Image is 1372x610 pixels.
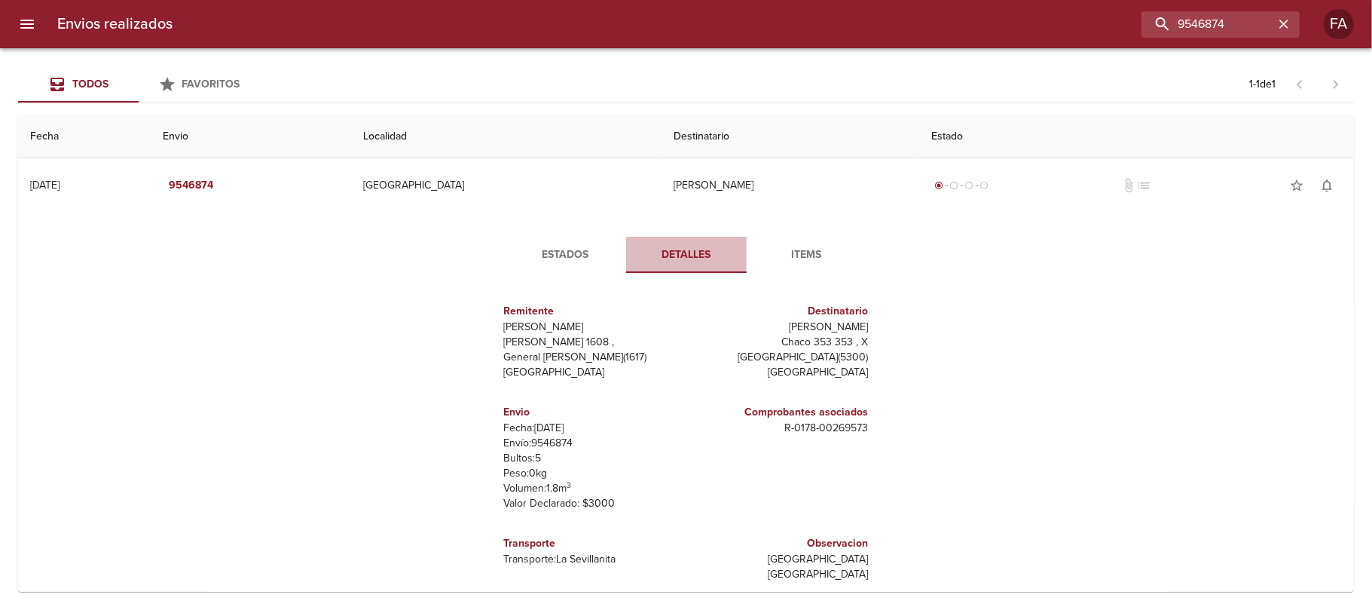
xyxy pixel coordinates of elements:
span: No tiene pedido asociado [1137,178,1152,193]
span: Pagina siguiente [1318,66,1354,103]
p: Volumen: 1.8 m [504,481,680,496]
th: Fecha [18,115,151,158]
p: 1 - 1 de 1 [1249,77,1276,92]
span: Pagina anterior [1282,76,1318,91]
p: General [PERSON_NAME] ( 1617 ) [504,350,680,365]
h6: Destinatario [692,303,869,320]
div: Tabs Envios [18,66,259,103]
span: Todos [72,78,108,90]
div: Generado [932,178,992,193]
span: radio_button_unchecked [965,181,974,190]
p: Transporte: La Sevillanita [504,552,680,567]
h6: Envios realizados [57,12,173,36]
p: Fecha: [DATE] [504,421,680,436]
p: [PERSON_NAME] [504,320,680,335]
h6: Remitente [504,303,680,320]
div: [DATE] [30,179,60,192]
p: [GEOGRAPHIC_DATA] [692,365,869,380]
p: [GEOGRAPHIC_DATA] [GEOGRAPHIC_DATA] [692,552,869,582]
span: Detalles [635,246,738,265]
p: Bultos: 5 [504,451,680,466]
button: 9546874 [163,172,219,200]
p: R - 0178 - 00269573 [692,421,869,436]
div: Abrir información de usuario [1324,9,1354,39]
h6: Observacion [692,535,869,552]
h6: Transporte [504,535,680,552]
table: Tabla de envíos del cliente [18,115,1354,605]
span: star_border [1289,178,1304,193]
p: Chaco 353 353 , X [692,335,869,350]
span: Estados [515,246,617,265]
th: Envio [151,115,351,158]
input: buscar [1141,11,1274,38]
button: Activar notificaciones [1312,170,1342,201]
p: Valor Declarado: $ 3000 [504,496,680,511]
div: Tabs detalle de guia [506,237,867,273]
td: [GEOGRAPHIC_DATA] [351,158,662,213]
span: notifications_none [1319,178,1334,193]
p: [PERSON_NAME] [692,320,869,335]
p: Peso: 0 kg [504,466,680,481]
p: Envío: 9546874 [504,436,680,451]
span: radio_button_unchecked [950,181,959,190]
td: [PERSON_NAME] [662,158,919,213]
em: 9546874 [169,176,213,195]
span: Items [756,246,858,265]
p: [GEOGRAPHIC_DATA] [504,365,680,380]
button: Agregar a favoritos [1282,170,1312,201]
span: radio_button_checked [935,181,944,190]
p: [PERSON_NAME] 1608 , [504,335,680,350]
span: radio_button_unchecked [980,181,989,190]
span: No tiene documentos adjuntos [1122,178,1137,193]
sup: 3 [567,480,572,490]
th: Destinatario [662,115,919,158]
p: [GEOGRAPHIC_DATA] ( 5300 ) [692,350,869,365]
button: menu [9,6,45,42]
th: Estado [920,115,1354,158]
th: Localidad [351,115,662,158]
div: FA [1324,9,1354,39]
h6: Envio [504,404,680,421]
h6: Comprobantes asociados [692,404,869,421]
span: Favoritos [182,78,240,90]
